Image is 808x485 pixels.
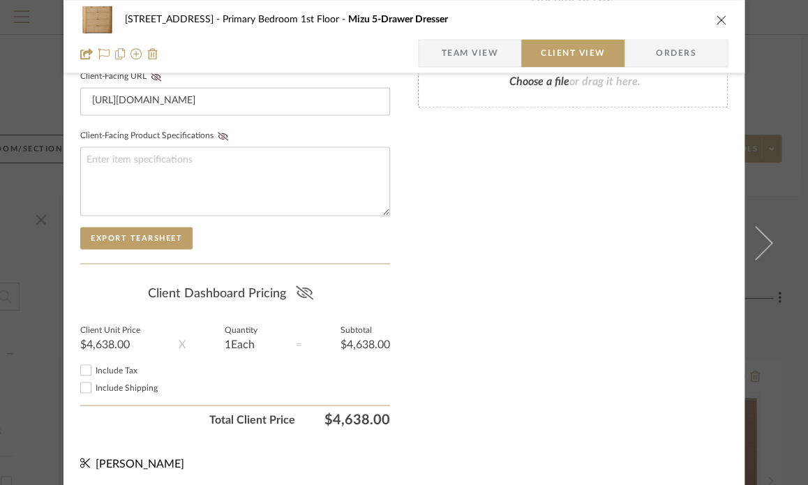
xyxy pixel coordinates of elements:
[80,278,390,310] div: Client Dashboard Pricing
[225,327,257,334] label: Quantity
[147,72,165,82] button: Client-Facing URL
[80,327,140,334] label: Client Unit Price
[125,15,223,24] span: [STREET_ADDRESS]
[80,338,140,350] div: $4,638.00
[223,15,348,24] span: Primary Bedroom 1st Floor
[179,336,186,352] div: X
[80,131,232,141] label: Client-Facing Product Specifications
[96,366,137,374] span: Include Tax
[214,131,232,141] button: Client-Facing Product Specifications
[715,13,728,26] button: close
[509,76,569,87] span: Choose a file
[80,87,390,115] input: Enter item URL
[147,48,158,59] img: Remove from project
[295,411,390,428] span: $4,638.00
[80,6,114,33] img: 44b2e34f-65a2-4fab-91ba-0debbec29d0f_48x40.jpg
[80,411,295,428] span: Total Client Price
[96,383,158,391] span: Include Shipping
[569,76,641,87] span: or drag it here.
[296,336,302,352] div: =
[96,458,184,469] span: [PERSON_NAME]
[641,39,712,67] span: Orders
[80,72,165,82] label: Client-Facing URL
[80,227,193,249] button: Export Tearsheet
[441,39,498,67] span: Team View
[225,338,257,350] div: 1 Each
[341,327,390,334] label: Subtotal
[341,338,390,350] div: $4,638.00
[348,15,448,24] span: Mizu 5-Drawer Dresser
[541,39,605,67] span: Client View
